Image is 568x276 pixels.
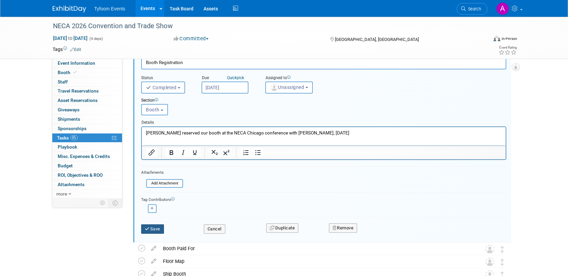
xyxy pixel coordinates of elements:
a: Event Information [52,59,122,68]
div: Event Format [448,35,517,45]
span: Attachments [58,182,84,187]
span: Shipments [58,116,80,122]
div: In-Person [501,36,517,41]
a: Sponsorships [52,124,122,133]
a: Giveaways [52,105,122,114]
td: Personalize Event Tab Strip [97,199,109,207]
span: Asset Reservations [58,98,98,103]
button: Unassigned [265,81,313,94]
input: Due Date [202,81,248,94]
span: Playbook [58,144,77,150]
a: Playbook [52,143,122,152]
button: Underline [189,148,201,157]
td: Toggle Event Tabs [109,199,122,207]
td: Tags [53,46,81,53]
button: Subscript [209,148,220,157]
i: Quick [227,75,237,80]
span: Tasks [57,135,78,141]
div: Floor Map [160,256,472,267]
a: edit [148,245,160,252]
a: Misc. Expenses & Credits [52,152,122,161]
i: Booth reservation complete [73,70,77,74]
a: Booth [52,68,122,77]
span: (4 days) [89,37,103,41]
span: Misc. Expenses & Credits [58,154,110,159]
a: more [52,189,122,199]
input: Name of task or a short description [141,56,506,69]
span: Completed [146,85,176,90]
span: to [67,36,73,41]
span: Travel Reservations [58,88,99,94]
div: Assigned to [265,75,349,81]
a: Search [457,3,488,15]
span: Event Information [58,60,95,66]
button: Insert/edit link [146,148,157,157]
button: Superscript [221,148,232,157]
div: Due [202,75,255,81]
button: Italic [177,148,189,157]
div: Attachments [141,170,183,175]
div: Details [141,117,506,126]
button: Remove [329,223,357,233]
div: Booth Paid For [160,243,472,254]
div: NECA 2026 Convention and Trade Show [51,20,477,32]
span: Booth [146,107,160,112]
span: Budget [58,163,73,168]
span: 0% [70,135,78,140]
a: Shipments [52,115,122,124]
a: Attachments [52,180,122,189]
span: Sponsorships [58,126,87,131]
div: Section [141,98,475,104]
button: Bullet list [252,148,264,157]
button: Save [141,224,164,234]
span: ROI, Objectives & ROO [58,172,103,178]
a: Edit [70,47,81,52]
a: edit [148,258,160,264]
img: Angie Nichols [496,2,509,15]
button: Booth [141,104,168,115]
img: Unassigned [486,258,494,266]
button: Cancel [204,224,225,234]
div: Status [141,75,191,81]
button: Numbered list [240,148,252,157]
img: ExhibitDay [53,6,86,12]
div: Event Rating [499,46,517,49]
button: Duplicate [266,223,298,233]
iframe: Rich Text Area [142,127,506,146]
span: Giveaways [58,107,79,112]
i: Move task [501,259,504,265]
a: ROI, Objectives & ROO [52,171,122,180]
div: Tag Contributors [141,196,506,203]
span: Booth [58,70,78,75]
img: Unassigned [486,245,494,254]
i: Move task [501,246,504,253]
span: Staff [58,79,68,85]
span: more [56,191,67,197]
span: Unassigned [270,85,304,90]
span: [DATE] [DATE] [53,35,88,41]
span: Tyfoom Events [94,6,125,11]
img: Format-Inperson.png [494,36,500,41]
button: Completed [141,81,185,94]
a: Budget [52,161,122,170]
span: [GEOGRAPHIC_DATA], [GEOGRAPHIC_DATA] [335,37,419,42]
a: Quickpick [226,75,245,80]
span: Search [466,6,481,11]
a: Staff [52,77,122,87]
a: Asset Reservations [52,96,122,105]
a: Travel Reservations [52,87,122,96]
a: Tasks0% [52,133,122,143]
button: Bold [166,148,177,157]
button: Committed [171,35,211,42]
